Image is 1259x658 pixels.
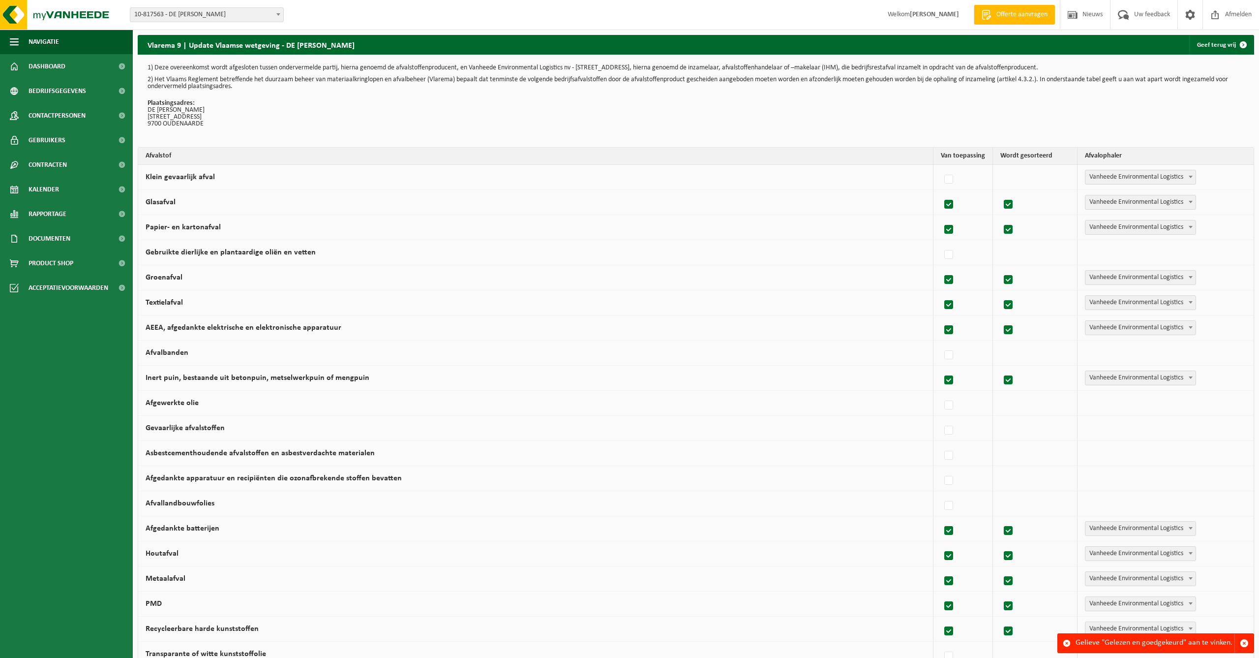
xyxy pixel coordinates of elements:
span: Gebruikers [29,128,65,153]
span: Contactpersonen [29,103,86,128]
th: Afvalstof [138,148,933,165]
span: Vanheede Environmental Logistics [1085,195,1196,209]
a: Offerte aanvragen [974,5,1055,25]
span: Vanheede Environmental Logistics [1085,220,1196,235]
strong: Plaatsingsadres: [148,99,195,107]
span: Vanheede Environmental Logistics [1085,546,1196,561]
p: 2) Het Vlaams Reglement betreffende het duurzaam beheer van materiaalkringlopen en afvalbeheer (V... [148,76,1244,90]
label: PMD [146,600,162,608]
label: Gebruikte dierlijke en plantaardige oliën en vetten [146,249,316,256]
label: Afgewerkte olie [146,399,199,407]
span: Contracten [29,153,67,177]
label: Inert puin, bestaande uit betonpuin, metselwerkpuin of mengpuin [146,374,369,382]
span: Kalender [29,177,59,202]
label: Recycleerbare harde kunststoffen [146,625,259,633]
a: Geef terug vrij [1189,35,1253,55]
h2: Vlarema 9 | Update Vlaamse wetgeving - DE [PERSON_NAME] [138,35,364,54]
p: DE [PERSON_NAME] [STREET_ADDRESS] 9700 OUDENAARDE [148,100,1244,127]
th: Afvalophaler [1078,148,1254,165]
span: Vanheede Environmental Logistics [1085,170,1196,185]
div: Gelieve "Gelezen en goedgekeurd" aan te vinken. [1076,634,1234,653]
label: Glasafval [146,198,176,206]
span: Vanheede Environmental Logistics [1085,295,1196,310]
span: Vanheede Environmental Logistics [1085,547,1196,561]
label: Asbestcementhoudende afvalstoffen en asbestverdachte materialen [146,449,375,457]
span: Dashboard [29,54,65,79]
label: Groenafval [146,274,182,282]
label: Metaalafval [146,575,185,583]
span: Vanheede Environmental Logistics [1085,170,1196,184]
span: Vanheede Environmental Logistics [1085,321,1196,335]
span: Vanheede Environmental Logistics [1085,597,1196,611]
span: Vanheede Environmental Logistics [1085,572,1196,586]
span: Product Shop [29,251,73,276]
span: Vanheede Environmental Logistics [1085,622,1196,636]
span: Navigatie [29,30,59,54]
label: Papier- en kartonafval [146,223,221,231]
p: 1) Deze overeenkomst wordt afgesloten tussen ondervermelde partij, hierna genoemd de afvalstoffen... [148,64,1244,71]
span: Vanheede Environmental Logistics [1085,296,1196,310]
span: Documenten [29,226,70,251]
span: 10-817563 - DE CLERCQ JONAS - OUDENAARDE [130,8,283,22]
span: Bedrijfsgegevens [29,79,86,103]
label: Gevaarlijke afvalstoffen [146,424,225,432]
th: Van toepassing [933,148,993,165]
label: Textielafval [146,299,183,307]
label: Houtafval [146,550,179,558]
label: Afgedankte apparatuur en recipiënten die ozonafbrekende stoffen bevatten [146,474,402,482]
label: Transparante of witte kunststoffolie [146,650,266,658]
span: Offerte aanvragen [994,10,1050,20]
span: Vanheede Environmental Logistics [1085,596,1196,611]
span: Vanheede Environmental Logistics [1085,521,1196,536]
label: Afgedankte batterijen [146,525,219,533]
label: Klein gevaarlijk afval [146,173,215,181]
span: Vanheede Environmental Logistics [1085,371,1196,385]
span: Vanheede Environmental Logistics [1085,571,1196,586]
span: Vanheede Environmental Logistics [1085,271,1196,284]
label: Afvalbanden [146,349,188,357]
span: Vanheede Environmental Logistics [1085,220,1196,234]
label: Afvallandbouwfolies [146,500,214,507]
span: Vanheede Environmental Logistics [1085,320,1196,335]
span: Vanheede Environmental Logistics [1085,622,1196,636]
span: Vanheede Environmental Logistics [1085,270,1196,285]
span: Rapportage [29,202,66,226]
span: Vanheede Environmental Logistics [1085,195,1196,210]
span: Vanheede Environmental Logistics [1085,522,1196,535]
span: Vanheede Environmental Logistics [1085,371,1196,385]
span: Acceptatievoorwaarden [29,276,108,300]
label: AEEA, afgedankte elektrische en elektronische apparatuur [146,324,341,332]
strong: [PERSON_NAME] [910,11,959,18]
span: 10-817563 - DE CLERCQ JONAS - OUDENAARDE [130,7,284,22]
th: Wordt gesorteerd [993,148,1078,165]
